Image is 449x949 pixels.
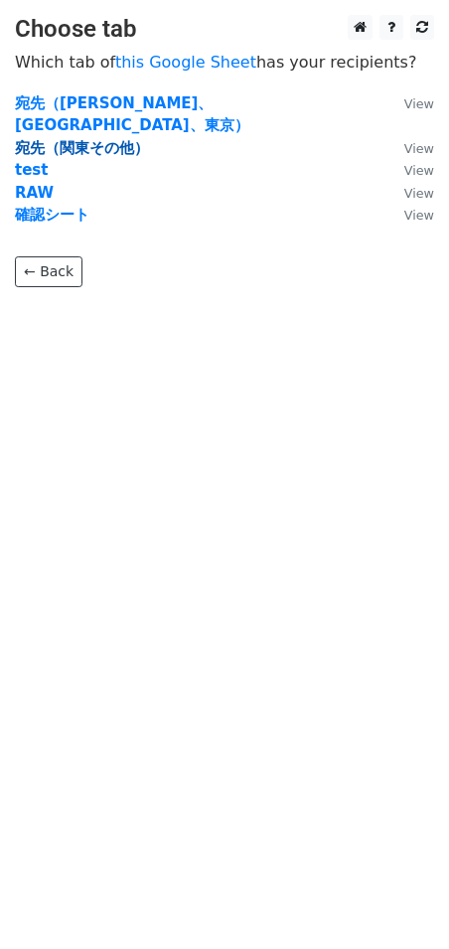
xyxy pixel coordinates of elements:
small: View [404,141,434,156]
a: test [15,161,48,179]
small: View [404,163,434,178]
iframe: Chat Widget [350,854,449,949]
a: 宛先（関東その他） [15,139,149,157]
small: View [404,208,434,223]
p: Which tab of has your recipients? [15,52,434,73]
small: View [404,96,434,111]
h3: Choose tab [15,15,434,44]
a: View [384,161,434,179]
a: 宛先（[PERSON_NAME]、[GEOGRAPHIC_DATA]、東京） [15,94,249,135]
div: チャットウィジェット [350,854,449,949]
a: View [384,206,434,224]
a: ← Back [15,256,82,287]
a: View [384,184,434,202]
a: 確認シート [15,206,89,224]
a: View [384,139,434,157]
a: this Google Sheet [115,53,256,72]
a: RAW [15,184,54,202]
small: View [404,186,434,201]
a: View [384,94,434,112]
